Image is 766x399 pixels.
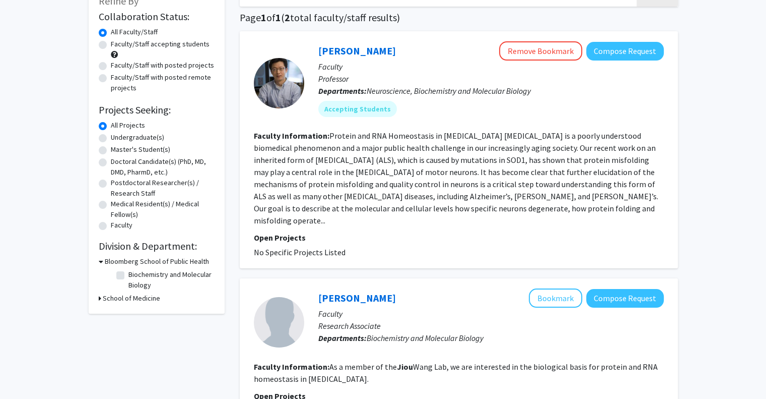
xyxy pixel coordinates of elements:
span: 1 [275,11,281,24]
p: Research Associate [318,320,664,332]
mat-chip: Accepting Students [318,101,397,117]
span: 2 [285,11,290,24]
a: [PERSON_NAME] [318,292,396,304]
label: Master's Student(s) [111,144,170,155]
p: Open Projects [254,232,664,244]
b: Departments: [318,86,367,96]
label: Faculty/Staff with posted remote projects [111,72,215,93]
fg-read-more: As a member of the Wang Lab, we are interested in the biological basis for protein and RNA homeos... [254,362,658,384]
b: Jiou [397,362,413,372]
span: Biochemistry and Molecular Biology [367,333,483,343]
label: Faculty [111,220,132,231]
label: All Projects [111,120,145,131]
b: Departments: [318,333,367,343]
p: Faculty [318,61,664,73]
span: Neuroscience, Biochemistry and Molecular Biology [367,86,531,96]
label: All Faculty/Staff [111,27,158,37]
label: Faculty/Staff accepting students [111,39,210,49]
span: 1 [261,11,266,24]
h2: Collaboration Status: [99,11,215,23]
a: [PERSON_NAME] [318,44,396,57]
b: Faculty Information: [254,362,329,372]
h2: Projects Seeking: [99,104,215,116]
iframe: Chat [8,354,43,391]
label: Postdoctoral Researcher(s) / Research Staff [111,178,215,199]
label: Undergraduate(s) [111,132,164,143]
h2: Division & Department: [99,240,215,252]
button: Compose Request to Jiou Wang [586,42,664,61]
h3: School of Medicine [103,293,160,304]
button: Compose Request to Mingming Liu [586,289,664,308]
p: Professor [318,73,664,85]
fg-read-more: Protein and RNA Homeostasis in [MEDICAL_DATA] [MEDICAL_DATA] is a poorly understood biomedical ph... [254,131,658,225]
button: Add Mingming Liu to Bookmarks [529,289,582,308]
label: Biochemistry and Molecular Biology [128,269,212,291]
button: Remove Bookmark [499,41,582,61]
h1: Page of ( total faculty/staff results) [240,12,678,24]
h3: Bloomberg School of Public Health [105,256,209,267]
span: No Specific Projects Listed [254,247,345,257]
label: Medical Resident(s) / Medical Fellow(s) [111,199,215,220]
p: Faculty [318,308,664,320]
b: Faculty Information: [254,131,329,141]
label: Doctoral Candidate(s) (PhD, MD, DMD, PharmD, etc.) [111,156,215,178]
label: Faculty/Staff with posted projects [111,60,214,71]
